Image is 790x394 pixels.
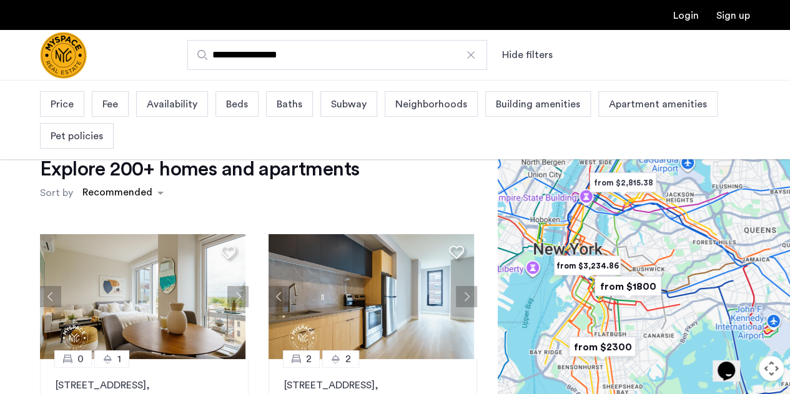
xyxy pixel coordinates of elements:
[77,352,84,367] span: 0
[147,97,197,112] span: Availability
[306,352,312,367] span: 2
[187,40,487,70] input: Apartment Search
[759,356,784,381] button: Map camera controls
[277,97,302,112] span: Baths
[590,272,666,300] div: from $1800
[51,97,74,112] span: Price
[117,352,121,367] span: 1
[102,97,118,112] span: Fee
[456,286,477,307] button: Next apartment
[609,97,707,112] span: Apartment amenities
[716,11,750,21] a: Registration
[40,286,61,307] button: Previous apartment
[564,333,641,361] div: from $2300
[585,169,661,197] div: from $2,815.38
[269,234,474,359] img: 1997_638519968035243270.png
[673,11,699,21] a: Login
[496,97,580,112] span: Building amenities
[40,185,73,200] label: Sort by
[40,157,359,182] h1: Explore 200+ homes and apartments
[40,32,87,79] a: Cazamio Logo
[395,97,467,112] span: Neighborhoods
[226,97,248,112] span: Beds
[713,344,753,382] iframe: chat widget
[331,97,367,112] span: Subway
[502,47,553,62] button: Show or hide filters
[81,185,152,203] div: Recommended
[227,286,249,307] button: Next apartment
[549,252,626,280] div: from $3,234.86
[40,32,87,79] img: logo
[345,352,351,367] span: 2
[76,182,170,204] ng-select: sort-apartment
[269,286,290,307] button: Previous apartment
[40,234,245,359] img: 1997_638519001096654587.png
[51,129,103,144] span: Pet policies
